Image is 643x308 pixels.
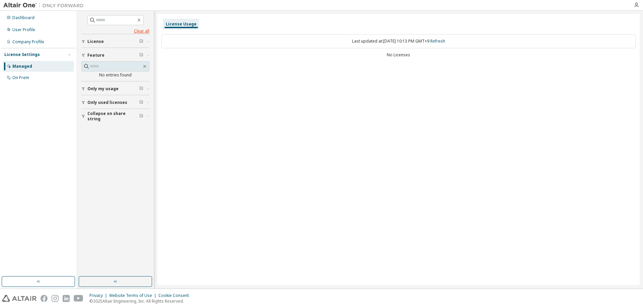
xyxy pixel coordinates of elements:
[12,64,32,69] div: Managed
[87,100,127,105] span: Only used licenses
[81,28,149,34] a: Clear all
[12,39,44,45] div: Company Profile
[81,72,149,78] div: No entries found
[12,15,34,20] div: Dashboard
[52,295,59,302] img: instagram.svg
[430,38,445,44] a: Refresh
[87,86,119,91] span: Only my usage
[3,2,87,9] img: Altair One
[166,21,197,27] div: License Usage
[158,293,193,298] div: Cookie Consent
[12,27,35,33] div: User Profile
[109,293,158,298] div: Website Terms of Use
[139,53,143,58] span: Clear filter
[12,75,29,80] div: On Prem
[139,39,143,44] span: Clear filter
[139,86,143,91] span: Clear filter
[87,39,104,44] span: License
[81,95,149,110] button: Only used licenses
[74,295,83,302] img: youtube.svg
[4,52,40,57] div: License Settings
[81,34,149,49] button: License
[2,295,37,302] img: altair_logo.svg
[81,48,149,63] button: Feature
[161,34,636,48] div: Last updated at: [DATE] 10:13 PM GMT+9
[63,295,70,302] img: linkedin.svg
[87,111,139,122] span: Collapse on share string
[161,52,636,58] div: No Licenses
[81,81,149,96] button: Only my usage
[87,53,104,58] span: Feature
[89,293,109,298] div: Privacy
[139,100,143,105] span: Clear filter
[89,298,193,304] p: © 2025 Altair Engineering, Inc. All Rights Reserved.
[81,109,149,124] button: Collapse on share string
[139,114,143,119] span: Clear filter
[41,295,48,302] img: facebook.svg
